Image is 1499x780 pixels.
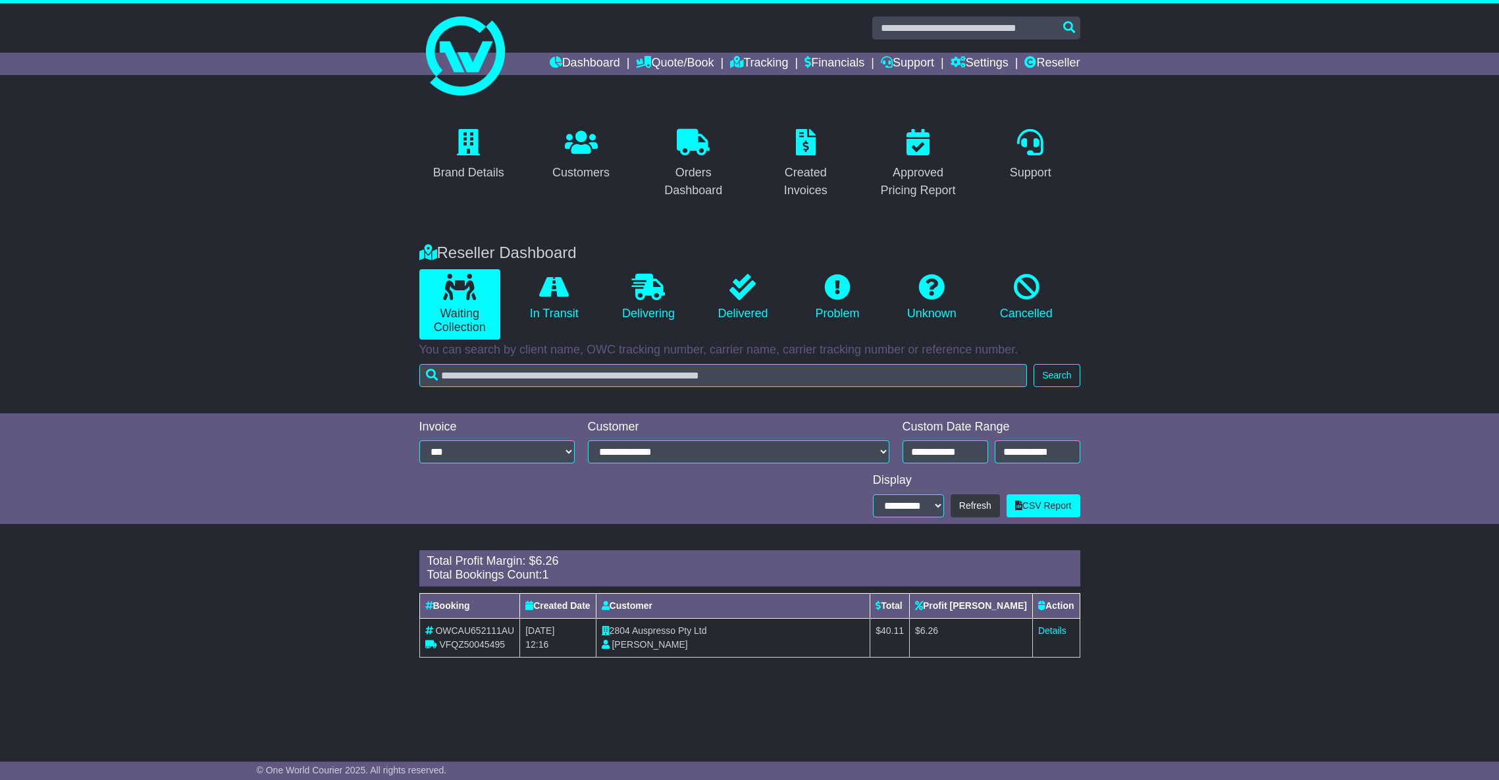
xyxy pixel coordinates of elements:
a: Approved Pricing Report [868,124,968,204]
div: Invoice [419,420,575,434]
p: You can search by client name, OWC tracking number, carrier name, carrier tracking number or refe... [419,343,1080,357]
div: Total Bookings Count: [427,568,1072,583]
span: [DATE] [525,625,554,636]
a: Waiting Collection [419,269,500,340]
span: © One World Courier 2025. All rights reserved. [257,765,447,775]
div: Total Profit Margin: $ [427,554,1072,569]
a: Delivered [702,269,783,326]
a: Dashboard [550,53,620,75]
a: Cancelled [986,269,1066,326]
span: 1 [542,568,549,581]
div: Reseller Dashboard [413,244,1087,263]
a: Financials [804,53,864,75]
span: 12:16 [525,639,548,650]
a: In Transit [513,269,594,326]
div: Brand Details [433,164,504,182]
div: Support [1010,164,1051,182]
a: Brand Details [425,124,513,186]
div: Orders Dashboard [652,164,735,199]
a: CSV Report [1007,494,1080,517]
span: 6.26 [536,554,559,567]
a: Support [1001,124,1060,186]
a: Problem [797,269,878,326]
a: Reseller [1024,53,1080,75]
span: 2804 [610,625,630,636]
span: VFQZ50045495 [439,639,505,650]
a: Support [881,53,934,75]
a: Details [1038,625,1066,636]
td: $ [910,618,1033,657]
span: Auspresso Pty Ltd [632,625,707,636]
th: Profit [PERSON_NAME] [910,593,1033,618]
div: Customers [552,164,610,182]
a: Settings [951,53,1009,75]
div: Created Invoices [765,164,847,199]
div: Customer [588,420,889,434]
th: Created Date [520,593,596,618]
a: Orders Dashboard [644,124,743,204]
td: $ [870,618,910,657]
div: Approved Pricing Report [877,164,959,199]
div: Display [873,473,1080,488]
th: Total [870,593,910,618]
button: Refresh [951,494,1000,517]
div: Custom Date Range [903,420,1080,434]
span: [PERSON_NAME] [612,639,687,650]
th: Customer [596,593,870,618]
th: Booking [419,593,520,618]
a: Tracking [730,53,788,75]
a: Created Invoices [756,124,856,204]
span: 6.26 [920,625,938,636]
a: Customers [544,124,618,186]
a: Delivering [608,269,689,326]
span: OWCAU652111AU [435,625,514,636]
th: Action [1032,593,1080,618]
a: Quote/Book [636,53,714,75]
span: 40.11 [881,625,904,636]
button: Search [1034,364,1080,387]
a: Unknown [891,269,972,326]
